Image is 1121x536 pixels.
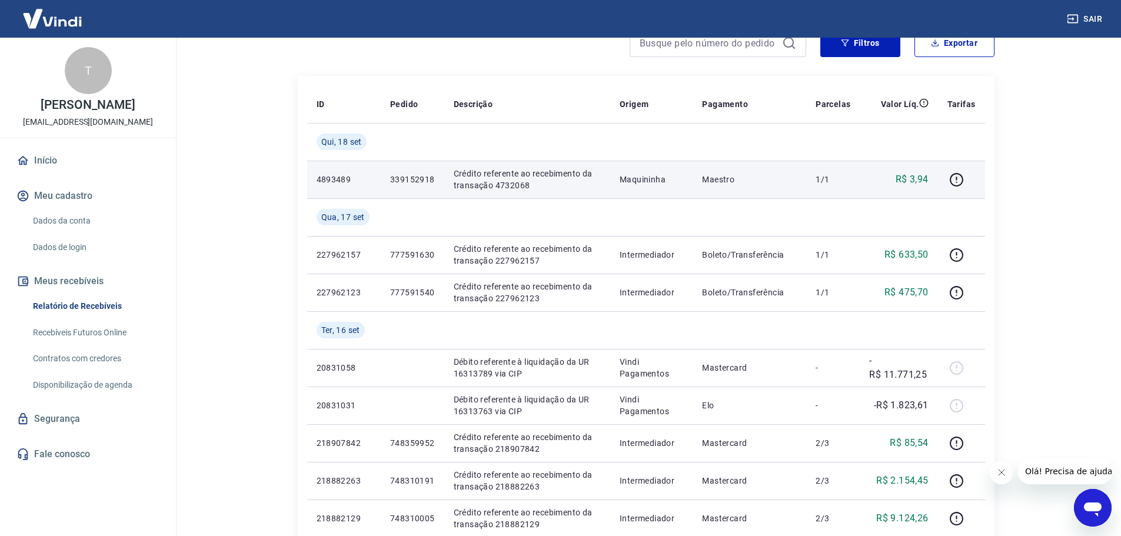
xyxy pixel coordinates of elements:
[620,174,683,185] p: Maquininha
[620,437,683,449] p: Intermediador
[702,399,797,411] p: Elo
[317,475,371,487] p: 218882263
[317,174,371,185] p: 4893489
[620,475,683,487] p: Intermediador
[620,249,683,261] p: Intermediador
[702,174,797,185] p: Maestro
[454,243,601,267] p: Crédito referente ao recebimento da transação 227962157
[14,268,162,294] button: Meus recebíveis
[702,362,797,374] p: Mastercard
[702,512,797,524] p: Mastercard
[317,98,325,110] p: ID
[14,406,162,432] a: Segurança
[816,249,850,261] p: 1/1
[390,174,435,185] p: 339152918
[620,98,648,110] p: Origem
[884,248,929,262] p: R$ 633,50
[321,211,365,223] span: Qua, 17 set
[702,437,797,449] p: Mastercard
[914,29,994,57] button: Exportar
[947,98,976,110] p: Tarifas
[390,287,435,298] p: 777591540
[454,168,601,191] p: Crédito referente ao recebimento da transação 4732068
[454,394,601,417] p: Débito referente à liquidação da UR 16313763 via CIP
[869,354,928,382] p: -R$ 11.771,25
[28,209,162,233] a: Dados da conta
[884,285,929,299] p: R$ 475,70
[28,321,162,345] a: Recebíveis Futuros Online
[317,249,371,261] p: 227962157
[23,116,153,128] p: [EMAIL_ADDRESS][DOMAIN_NAME]
[881,98,919,110] p: Valor Líq.
[876,511,928,525] p: R$ 9.124,26
[454,507,601,530] p: Crédito referente ao recebimento da transação 218882129
[390,475,435,487] p: 748310191
[454,281,601,304] p: Crédito referente ao recebimento da transação 227962123
[454,469,601,492] p: Crédito referente ao recebimento da transação 218882263
[390,512,435,524] p: 748310005
[28,373,162,397] a: Disponibilização de agenda
[990,461,1013,484] iframe: Fechar mensagem
[28,294,162,318] a: Relatório de Recebíveis
[816,287,850,298] p: 1/1
[702,98,748,110] p: Pagamento
[390,437,435,449] p: 748359952
[317,362,371,374] p: 20831058
[28,235,162,259] a: Dados de login
[874,398,929,412] p: -R$ 1.823,61
[41,99,135,111] p: [PERSON_NAME]
[390,98,418,110] p: Pedido
[14,148,162,174] a: Início
[454,431,601,455] p: Crédito referente ao recebimento da transação 218907842
[816,399,850,411] p: -
[820,29,900,57] button: Filtros
[14,1,91,36] img: Vindi
[702,475,797,487] p: Mastercard
[454,356,601,379] p: Débito referente à liquidação da UR 16313789 via CIP
[620,356,683,379] p: Vindi Pagamentos
[317,437,371,449] p: 218907842
[640,34,777,52] input: Busque pelo número do pedido
[1018,458,1112,484] iframe: Mensagem da empresa
[454,98,493,110] p: Descrição
[816,512,850,524] p: 2/3
[1074,489,1112,527] iframe: Botão para abrir a janela de mensagens
[317,399,371,411] p: 20831031
[317,287,371,298] p: 227962123
[321,324,360,336] span: Ter, 16 set
[14,441,162,467] a: Fale conosco
[816,98,850,110] p: Parcelas
[28,347,162,371] a: Contratos com credores
[896,172,929,187] p: R$ 3,94
[620,512,683,524] p: Intermediador
[317,512,371,524] p: 218882129
[816,174,850,185] p: 1/1
[65,47,112,94] div: T
[702,287,797,298] p: Boleto/Transferência
[876,474,928,488] p: R$ 2.154,45
[620,394,683,417] p: Vindi Pagamentos
[620,287,683,298] p: Intermediador
[1065,8,1107,30] button: Sair
[14,183,162,209] button: Meu cadastro
[321,136,362,148] span: Qui, 18 set
[702,249,797,261] p: Boleto/Transferência
[890,436,928,450] p: R$ 85,54
[816,475,850,487] p: 2/3
[7,8,99,18] span: Olá! Precisa de ajuda?
[816,362,850,374] p: -
[816,437,850,449] p: 2/3
[390,249,435,261] p: 777591630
